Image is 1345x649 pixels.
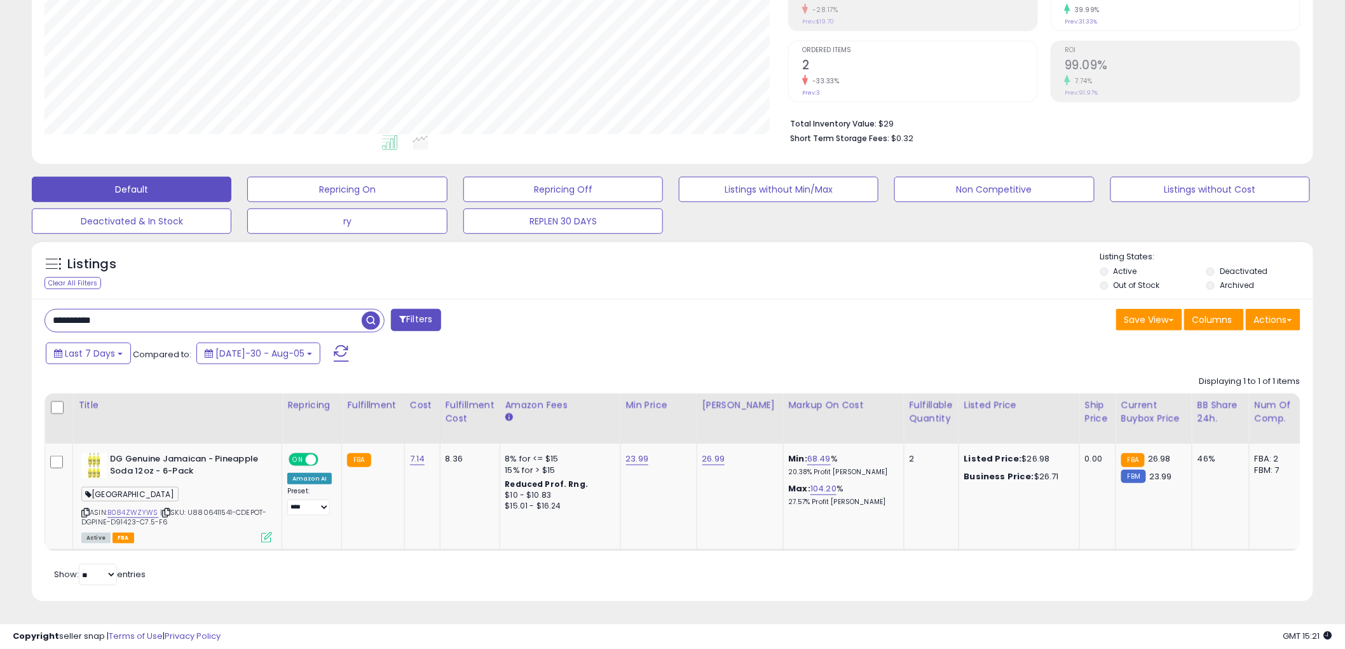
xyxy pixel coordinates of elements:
[165,630,221,642] a: Privacy Policy
[702,453,725,465] a: 26.99
[505,501,611,512] div: $15.01 - $16.24
[789,498,894,507] p: 27.57% Profit [PERSON_NAME]
[505,465,611,476] div: 15% for > $15
[789,483,894,507] div: %
[783,393,904,444] th: The percentage added to the cost of goods (COGS) that forms the calculator for Min & Max prices.
[13,631,221,643] div: seller snap | |
[1255,465,1297,476] div: FBM: 7
[1116,309,1182,331] button: Save View
[505,399,615,412] div: Amazon Fees
[1255,453,1297,465] div: FBA: 2
[1065,58,1300,75] h2: 99.09%
[808,76,840,86] small: -33.33%
[247,208,447,234] button: ry
[1070,76,1093,86] small: 7.74%
[1184,309,1244,331] button: Columns
[505,490,611,501] div: $10 - $10.83
[964,453,1022,465] b: Listed Price:
[802,18,834,25] small: Prev: $19.70
[910,453,949,465] div: 2
[81,453,272,542] div: ASIN:
[133,348,191,360] span: Compared to:
[410,453,425,465] a: 7.14
[789,453,808,465] b: Min:
[1283,630,1332,642] span: 2025-08-13 15:21 GMT
[32,177,231,202] button: Default
[1121,399,1187,425] div: Current Buybox Price
[65,347,115,360] span: Last 7 Days
[46,343,131,364] button: Last 7 Days
[463,177,663,202] button: Repricing Off
[81,533,111,543] span: All listings currently available for purchase on Amazon
[81,507,266,526] span: | SKU: U8806411541-CDEPOT-DGPINE-D91423-C7.5-F6
[44,277,101,289] div: Clear All Filters
[964,399,1074,412] div: Listed Price
[679,177,878,202] button: Listings without Min/Max
[1255,399,1301,425] div: Num of Comp.
[790,133,889,144] b: Short Term Storage Fees:
[789,468,894,477] p: 20.38% Profit [PERSON_NAME]
[391,309,440,331] button: Filters
[1065,18,1097,25] small: Prev: 31.33%
[1199,376,1301,388] div: Displaying 1 to 1 of 1 items
[789,482,811,495] b: Max:
[1065,47,1300,54] span: ROI
[347,453,371,467] small: FBA
[410,399,435,412] div: Cost
[81,487,179,502] span: [GEOGRAPHIC_DATA]
[789,453,894,477] div: %
[964,453,1070,465] div: $26.98
[1085,399,1110,425] div: Ship Price
[802,47,1037,54] span: Ordered Items
[287,473,332,484] div: Amazon AI
[790,118,877,129] b: Total Inventory Value:
[1085,453,1106,465] div: 0.00
[290,454,306,465] span: ON
[107,507,158,518] a: B084ZWZYWS
[505,453,611,465] div: 8% for <= $15
[802,89,820,97] small: Prev: 3
[891,132,913,144] span: $0.32
[1065,89,1098,97] small: Prev: 91.97%
[113,533,134,543] span: FBA
[1192,313,1232,326] span: Columns
[1220,266,1267,277] label: Deactivated
[808,5,838,15] small: -28.17%
[1114,266,1137,277] label: Active
[67,256,116,273] h5: Listings
[347,399,399,412] div: Fulfillment
[1121,453,1145,467] small: FBA
[1070,5,1100,15] small: 39.99%
[790,115,1291,130] li: $29
[702,399,778,412] div: [PERSON_NAME]
[54,568,146,580] span: Show: entries
[1198,453,1239,465] div: 46%
[81,453,107,479] img: 41PPmSI750L._SL40_.jpg
[317,454,337,465] span: OFF
[894,177,1094,202] button: Non Competitive
[626,399,692,412] div: Min Price
[287,399,336,412] div: Repricing
[1246,309,1301,331] button: Actions
[802,58,1037,75] h2: 2
[505,479,589,489] b: Reduced Prof. Rng.
[1220,280,1254,290] label: Archived
[446,399,495,425] div: Fulfillment Cost
[810,482,836,495] a: 104.20
[463,208,663,234] button: REPLEN 30 DAYS
[807,453,831,465] a: 68.49
[32,208,231,234] button: Deactivated & In Stock
[626,453,649,465] a: 23.99
[964,471,1070,482] div: $26.71
[1198,399,1244,425] div: BB Share 24h.
[287,487,332,516] div: Preset:
[196,343,320,364] button: [DATE]-30 - Aug-05
[110,453,264,480] b: DG Genuine Jamaican - Pineapple Soda 12oz - 6-Pack
[78,399,277,412] div: Title
[1121,470,1146,483] small: FBM
[215,347,304,360] span: [DATE]-30 - Aug-05
[109,630,163,642] a: Terms of Use
[13,630,59,642] strong: Copyright
[1100,251,1313,263] p: Listing States:
[910,399,953,425] div: Fulfillable Quantity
